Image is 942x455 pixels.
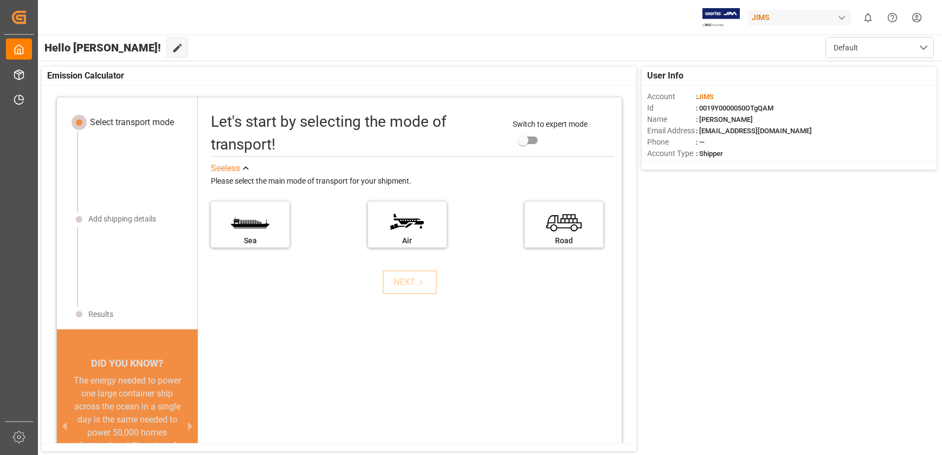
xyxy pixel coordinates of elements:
[513,120,588,128] span: Switch to expert mode
[647,102,696,114] span: Id
[647,136,696,148] span: Phone
[880,5,905,30] button: Help Center
[44,37,161,58] span: Hello [PERSON_NAME]!
[383,270,437,294] button: NEXT
[696,115,753,123] span: : [PERSON_NAME]
[696,93,714,101] span: :
[47,69,124,82] span: Emission Calculator
[647,114,696,125] span: Name
[373,235,441,246] div: Air
[88,309,113,320] div: Results
[211,110,501,156] div: Let's start by selecting the mode of transport!
[747,10,851,25] div: JIMS
[747,7,856,28] button: JIMS
[696,127,812,135] span: : [EMAIL_ADDRESS][DOMAIN_NAME]
[696,149,723,158] span: : Shipper
[834,42,858,54] span: Default
[702,8,740,27] img: Exertis%20JAM%20-%20Email%20Logo.jpg_1722504956.jpg
[856,5,880,30] button: show 0 new notifications
[530,235,598,246] div: Road
[211,162,240,175] div: See less
[698,93,714,101] span: JIMS
[647,148,696,159] span: Account Type
[393,276,427,289] div: NEXT
[57,352,198,374] div: DID YOU KNOW?
[216,235,284,246] div: Sea
[825,37,934,58] button: open menu
[696,104,773,112] span: : 0019Y0000050OTgQAM
[647,125,696,136] span: Email Address
[647,69,683,82] span: User Info
[88,213,156,225] div: Add shipping details
[696,138,705,146] span: : —
[211,175,614,188] div: Please select the main mode of transport for your shipment.
[90,116,174,129] div: Select transport mode
[647,91,696,102] span: Account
